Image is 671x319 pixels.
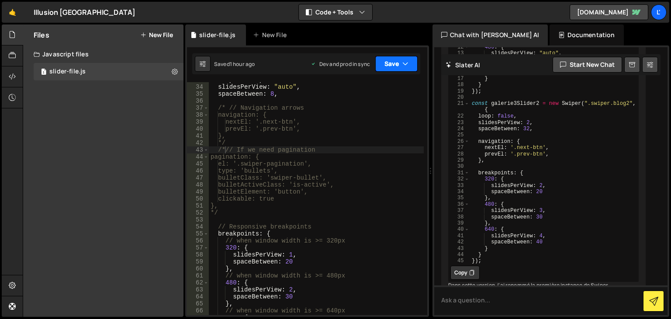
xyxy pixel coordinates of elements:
div: 62 [187,279,209,286]
div: slider-file.js [49,68,86,76]
div: 60 [187,265,209,272]
div: 19 [449,88,469,94]
div: 54 [187,223,209,230]
div: 38 [449,214,469,220]
div: 41 [187,132,209,139]
div: 32 [449,176,469,182]
button: Start new chat [553,57,622,73]
div: 16569/45286.js [34,63,183,80]
div: 35 [449,195,469,201]
div: Saved [214,60,255,68]
div: slider-file.js [199,31,235,39]
div: 41 [449,233,469,239]
div: 36 [449,201,469,208]
div: 46 [187,167,209,174]
div: 39 [187,118,209,125]
div: Documentation [550,24,623,45]
div: 26 [449,139,469,145]
button: Copy [450,266,480,280]
div: 28 [449,151,469,157]
div: 56 [187,237,209,244]
div: 40 [187,125,209,132]
button: New File [140,31,173,38]
h2: Slater AI [446,61,481,69]
div: 61 [187,272,209,279]
div: 45 [187,160,209,167]
div: 38 [187,111,209,118]
div: 34 [449,189,469,195]
div: 13 [449,50,469,56]
div: 49 [187,188,209,195]
div: 21 [449,101,469,114]
div: 34 [187,83,209,90]
div: 36 [187,97,209,104]
div: 17 [449,76,469,82]
div: 22 [449,113,469,119]
div: 55 [187,230,209,237]
div: 39 [449,220,469,226]
div: 44 [187,153,209,160]
div: 64 [187,293,209,300]
div: 25 [449,132,469,139]
a: 🤙 [2,2,23,23]
div: Javascript files [23,45,183,63]
div: 47 [187,174,209,181]
div: 12 [449,44,469,50]
div: 35 [187,90,209,97]
div: 57 [187,244,209,251]
div: Chat with [PERSON_NAME] AI [432,24,548,45]
div: 53 [187,216,209,223]
div: 40 [449,227,469,233]
div: 66 [187,307,209,314]
h2: Files [34,30,49,40]
div: 31 [449,170,469,176]
div: 42 [187,139,209,146]
div: 63 [187,286,209,293]
div: 18 [449,82,469,88]
div: 59 [187,258,209,265]
div: 51 [187,202,209,209]
div: 43 [449,246,469,252]
div: Dev and prod in sync [311,60,370,68]
div: 37 [187,104,209,111]
div: 33 [449,183,469,189]
button: Code + Tools [299,4,372,20]
div: 65 [187,300,209,307]
div: 27 [449,145,469,151]
button: Save [375,56,418,72]
div: 50 [187,195,209,202]
div: 24 [449,126,469,132]
a: L' [651,4,667,20]
span: 1 [41,69,46,76]
div: 1 hour ago [230,60,255,68]
div: 42 [449,239,469,245]
div: New File [253,31,290,39]
div: 30 [449,164,469,170]
a: [DOMAIN_NAME] [570,4,648,20]
div: Illusion [GEOGRAPHIC_DATA] [34,7,135,17]
div: 37 [449,208,469,214]
div: 43 [187,146,209,153]
div: 58 [187,251,209,258]
div: 52 [187,209,209,216]
div: 45 [449,258,469,264]
div: 20 [449,94,469,101]
div: 23 [449,120,469,126]
div: 29 [449,157,469,163]
div: 48 [187,181,209,188]
div: 44 [449,252,469,258]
